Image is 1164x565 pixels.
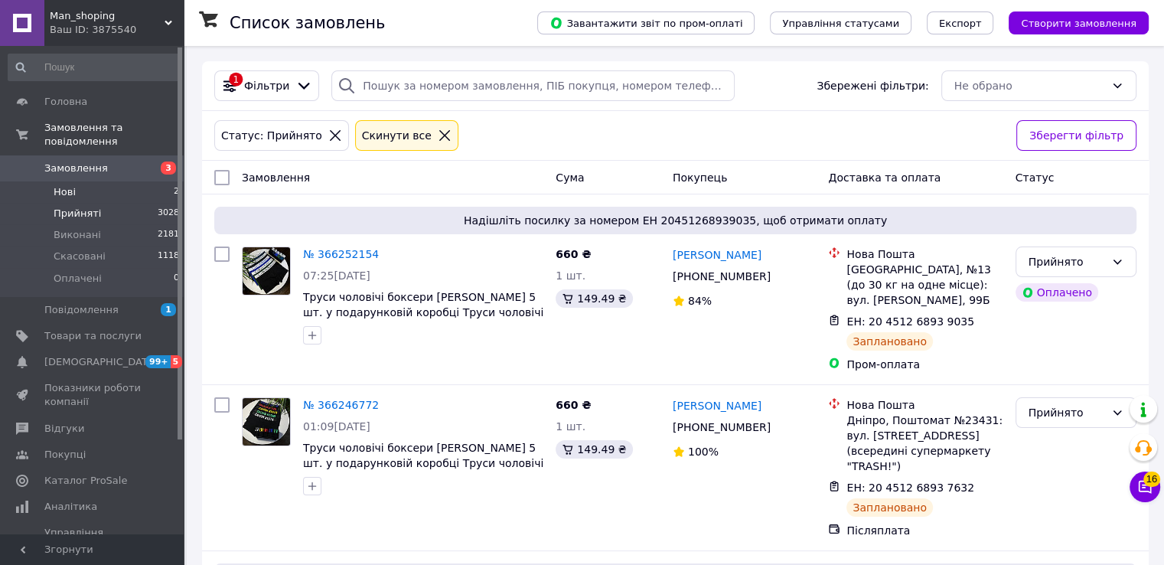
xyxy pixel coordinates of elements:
[54,272,102,286] span: Оплачені
[828,171,941,184] span: Доставка та оплата
[50,9,165,23] span: Man_shoping
[846,482,974,494] span: ЕН: 20 4512 6893 7632
[303,442,543,485] a: Труси чоловічі боксери [PERSON_NAME] 5 шт. у подарунковій коробці Труси чоловічі боксери спідня б...
[846,357,1003,372] div: Пром-оплата
[549,16,742,30] span: Завантажити звіт по пром-оплаті
[54,207,101,220] span: Прийняті
[244,78,289,93] span: Фільтри
[673,171,727,184] span: Покупець
[50,23,184,37] div: Ваш ID: 3875540
[556,248,591,260] span: 660 ₴
[44,303,119,317] span: Повідомлення
[8,54,181,81] input: Пошук
[230,14,385,32] h1: Список замовлень
[1016,283,1098,302] div: Оплачено
[556,440,632,459] div: 149.49 ₴
[44,95,87,109] span: Головна
[44,422,84,436] span: Відгуки
[670,266,774,287] div: [PHONE_NUMBER]
[303,248,379,260] a: № 366252154
[242,397,291,446] a: Фото товару
[673,247,761,263] a: [PERSON_NAME]
[927,11,994,34] button: Експорт
[303,399,379,411] a: № 366246772
[44,500,97,514] span: Аналітика
[846,315,974,328] span: ЕН: 20 4512 6893 9035
[1029,127,1123,144] span: Зберегти фільтр
[44,448,86,462] span: Покупці
[846,247,1003,262] div: Нова Пошта
[44,474,127,488] span: Каталог ProSale
[556,420,585,433] span: 1 шт.
[537,11,755,34] button: Завантажити звіт по пром-оплаті
[782,18,899,29] span: Управління статусами
[161,162,176,175] span: 3
[303,269,370,282] span: 07:25[DATE]
[817,78,928,93] span: Збережені фільтри:
[171,355,183,368] span: 5
[556,171,584,184] span: Cума
[1016,171,1055,184] span: Статус
[158,250,179,263] span: 1118
[688,295,712,307] span: 84%
[44,329,142,343] span: Товари та послуги
[1130,472,1160,502] button: Чат з покупцем16
[303,291,543,334] a: Труси чоловічі боксери [PERSON_NAME] 5 шт. у подарунковій коробці Труси чоловічі боксери спідня б...
[846,332,933,351] div: Заплановано
[44,355,158,369] span: [DEMOGRAPHIC_DATA]
[303,420,370,433] span: 01:09[DATE]
[1143,472,1160,487] span: 16
[161,303,176,316] span: 1
[331,70,735,101] input: Пошук за номером замовлення, ПІБ покупця, номером телефону, Email, номером накладної
[993,16,1149,28] a: Створити замовлення
[846,498,933,517] div: Заплановано
[359,127,435,144] div: Cкинути все
[218,127,325,144] div: Статус: Прийнято
[54,228,101,242] span: Виконані
[54,250,106,263] span: Скасовані
[556,289,632,308] div: 149.49 ₴
[670,416,774,438] div: [PHONE_NUMBER]
[243,247,290,295] img: Фото товару
[44,162,108,175] span: Замовлення
[220,213,1130,228] span: Надішліть посилку за номером ЕН 20451268939035, щоб отримати оплату
[174,185,179,199] span: 2
[1029,253,1105,270] div: Прийнято
[556,269,585,282] span: 1 шт.
[846,523,1003,538] div: Післяплата
[688,446,719,458] span: 100%
[673,398,761,413] a: [PERSON_NAME]
[44,526,142,554] span: Управління сайтом
[54,185,76,199] span: Нові
[243,398,290,446] img: Фото товару
[770,11,911,34] button: Управління статусами
[158,207,179,220] span: 3028
[242,171,310,184] span: Замовлення
[846,413,1003,474] div: Дніпро, Поштомат №23431: вул. [STREET_ADDRESS] (всередині супермаркету "TRASH!")
[1016,120,1136,151] button: Зберегти фільтр
[846,397,1003,413] div: Нова Пошта
[954,77,1105,94] div: Не обрано
[1021,18,1136,29] span: Створити замовлення
[158,228,179,242] span: 2181
[44,121,184,149] span: Замовлення та повідомлення
[846,262,1003,308] div: [GEOGRAPHIC_DATA], №13 (до 30 кг на одне місце): вул. [PERSON_NAME], 99Б
[556,399,591,411] span: 660 ₴
[44,381,142,409] span: Показники роботи компанії
[939,18,982,29] span: Експорт
[174,272,179,286] span: 0
[242,247,291,296] a: Фото товару
[1029,404,1105,421] div: Прийнято
[145,355,171,368] span: 99+
[1009,11,1149,34] button: Створити замовлення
